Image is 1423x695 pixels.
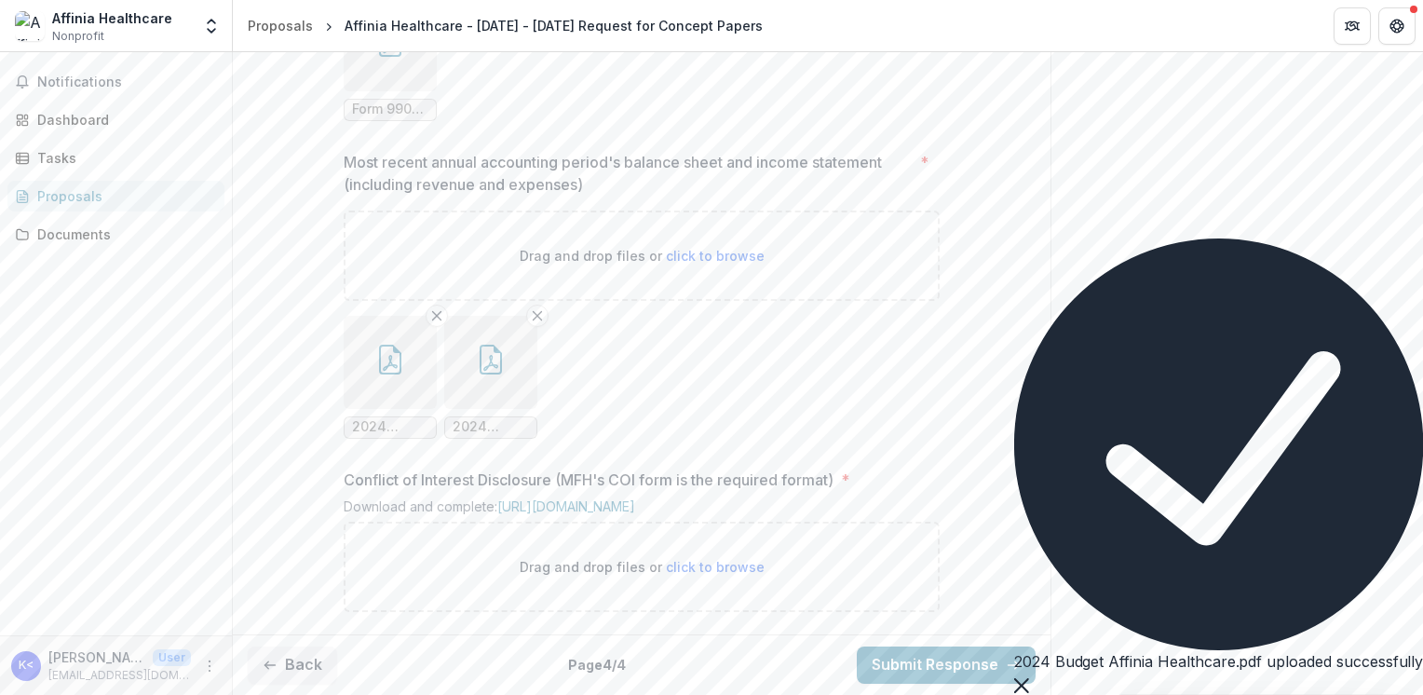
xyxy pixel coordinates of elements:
div: Kyaw Zin <kyawzin@affiniahealthcare.org> [19,660,34,672]
img: Affinia Healthcare [15,11,45,41]
a: Proposals [7,181,224,211]
p: User [153,649,191,666]
span: Nonprofit [52,28,104,45]
button: Submit Response [857,647,1036,684]
p: Most recent annual accounting period's balance sheet and income statement (including revenue and ... [344,151,913,196]
span: 2024 Balance Sheet.pdf [352,419,428,435]
p: Page 4 / 4 [568,655,626,675]
a: [URL][DOMAIN_NAME] [497,498,635,514]
span: click to browse [666,559,765,575]
a: Dashboard [7,104,224,135]
p: [PERSON_NAME] <[EMAIL_ADDRESS][DOMAIN_NAME]> [48,647,145,667]
button: More [198,655,221,677]
div: Download and complete: [344,498,940,522]
div: Documents [37,225,210,244]
span: Notifications [37,75,217,90]
p: Drag and drop files or [520,246,765,266]
button: Back [248,647,337,684]
button: Remove File [526,305,549,327]
div: Affinia Healthcare [52,8,172,28]
button: Partners [1334,7,1371,45]
span: Form 990 2023.pdf [352,102,428,117]
p: [EMAIL_ADDRESS][DOMAIN_NAME] [48,667,191,684]
a: Documents [7,219,224,250]
nav: breadcrumb [240,12,770,39]
div: Dashboard [37,110,210,129]
a: Tasks [7,143,224,173]
button: Get Help [1378,7,1416,45]
p: Conflict of Interest Disclosure (MFH's COI form is the required format) [344,469,833,491]
div: Proposals [248,16,313,35]
div: Remove File2024 Budget Affinia Healthcare.pdf [444,316,537,439]
button: Remove File [426,305,448,327]
span: click to browse [666,248,765,264]
button: Notifications [7,67,224,97]
p: Drag and drop files or [520,557,765,577]
a: Proposals [240,12,320,39]
div: Proposals [37,186,210,206]
div: Remove File2024 Balance Sheet.pdf [344,316,437,439]
span: 2024 Budget Affinia Healthcare.pdf [453,419,529,435]
div: Affinia Healthcare - [DATE] - [DATE] Request for Concept Papers [345,16,763,35]
div: Tasks [37,148,210,168]
button: Open entity switcher [198,7,224,45]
